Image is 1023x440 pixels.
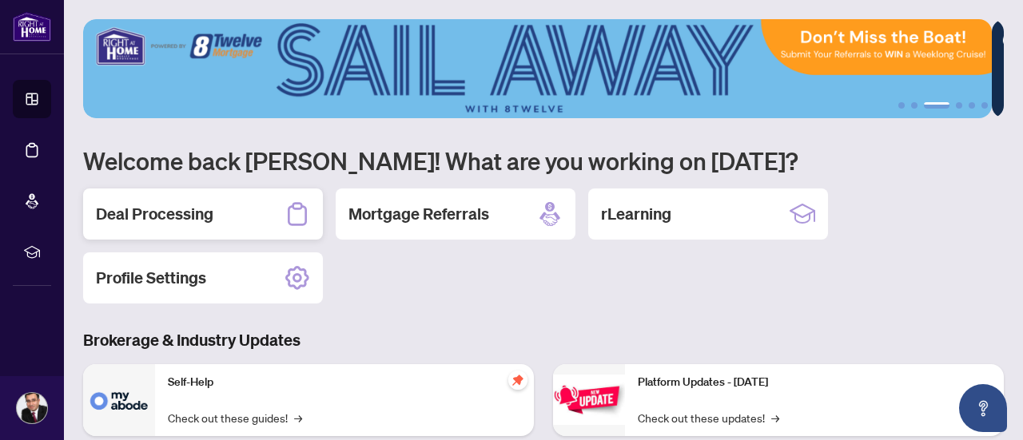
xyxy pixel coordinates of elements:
[898,102,905,109] button: 1
[959,384,1007,432] button: Open asap
[638,409,779,426] a: Check out these updates!→
[348,203,489,225] h2: Mortgage Referrals
[17,393,47,423] img: Profile Icon
[83,145,1004,176] h1: Welcome back [PERSON_NAME]! What are you working on [DATE]?
[956,102,962,109] button: 4
[771,409,779,426] span: →
[96,267,206,289] h2: Profile Settings
[981,102,988,109] button: 6
[168,409,302,426] a: Check out these guides!→
[168,374,521,391] p: Self-Help
[83,19,992,118] img: Slide 2
[911,102,918,109] button: 2
[83,364,155,436] img: Self-Help
[638,374,991,391] p: Platform Updates - [DATE]
[96,203,213,225] h2: Deal Processing
[969,102,975,109] button: 5
[13,12,51,42] img: logo
[601,203,671,225] h2: rLearning
[294,409,302,426] span: →
[924,102,949,109] button: 3
[83,329,1004,351] h3: Brokerage & Industry Updates
[553,375,625,425] img: Platform Updates - June 23, 2025
[508,371,527,390] span: pushpin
